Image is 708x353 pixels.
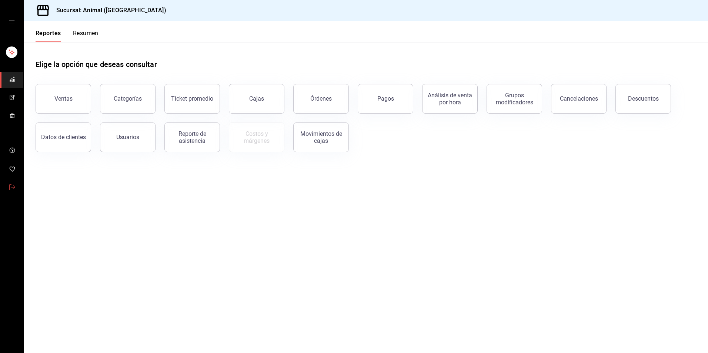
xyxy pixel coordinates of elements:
[293,122,349,152] button: Movimientos de cajas
[491,92,537,106] div: Grupos modificadores
[293,84,349,114] button: Órdenes
[551,84,607,114] button: Cancelaciones
[9,19,15,25] button: open drawer
[171,95,213,102] div: Ticket promedio
[234,130,280,144] div: Costos y márgenes
[164,84,220,114] button: Ticket promedio
[36,84,91,114] button: Ventas
[36,30,61,42] button: Reportes
[73,30,98,42] button: Resumen
[36,30,98,42] div: navigation tabs
[422,84,478,114] button: Análisis de venta por hora
[628,95,659,102] div: Descuentos
[249,94,264,103] div: Cajas
[116,134,139,141] div: Usuarios
[164,122,220,152] button: Reporte de asistencia
[36,122,91,152] button: Datos de clientes
[114,95,142,102] div: Categorías
[100,84,156,114] button: Categorías
[54,95,73,102] div: Ventas
[487,84,542,114] button: Grupos modificadores
[377,95,394,102] div: Pagos
[41,134,86,141] div: Datos de clientes
[229,122,284,152] button: Contrata inventarios para ver este reporte
[615,84,671,114] button: Descuentos
[310,95,332,102] div: Órdenes
[427,92,473,106] div: Análisis de venta por hora
[229,84,284,114] a: Cajas
[298,130,344,144] div: Movimientos de cajas
[36,59,157,70] h1: Elige la opción que deseas consultar
[358,84,413,114] button: Pagos
[50,6,166,15] h3: Sucursal: Animal ([GEOGRAPHIC_DATA])
[100,122,156,152] button: Usuarios
[560,95,598,102] div: Cancelaciones
[169,130,215,144] div: Reporte de asistencia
